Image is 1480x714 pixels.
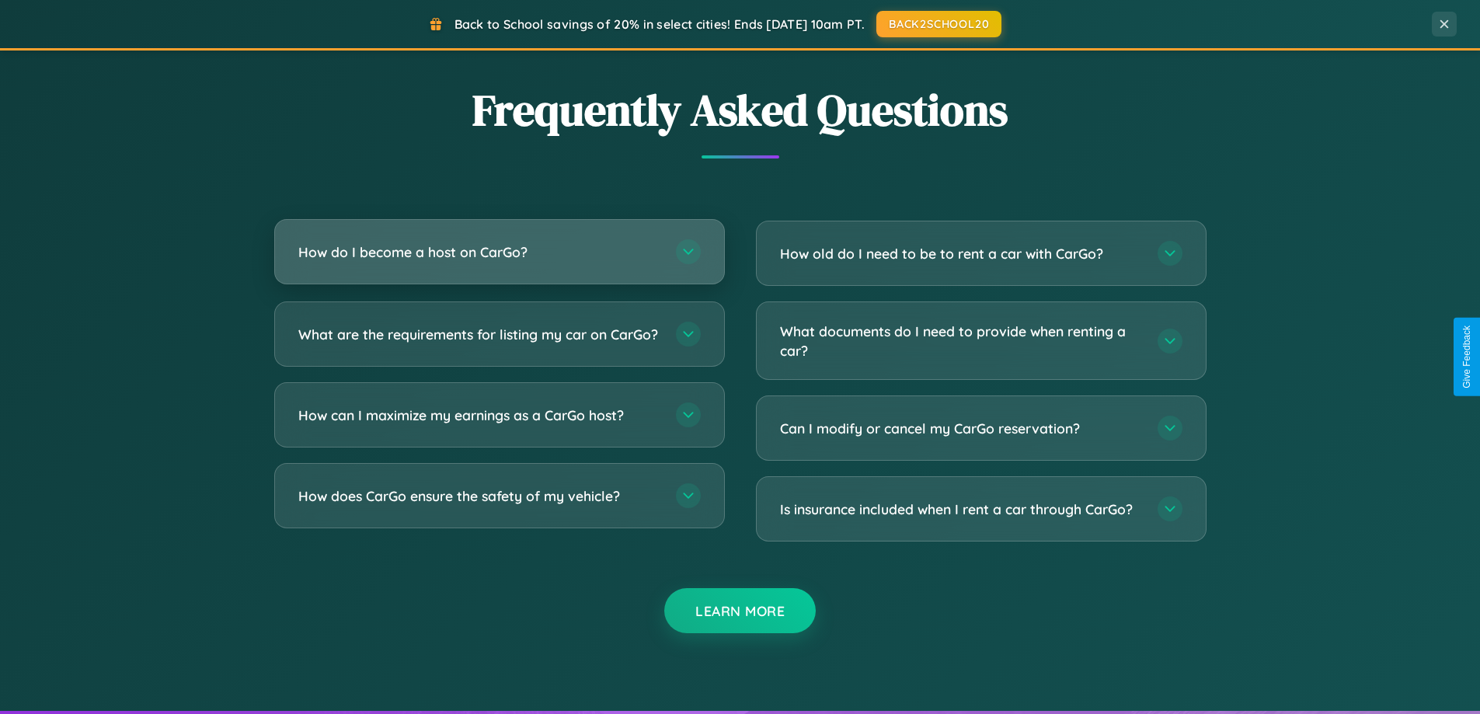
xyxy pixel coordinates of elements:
[454,16,865,32] span: Back to School savings of 20% in select cities! Ends [DATE] 10am PT.
[780,322,1142,360] h3: What documents do I need to provide when renting a car?
[298,242,660,262] h3: How do I become a host on CarGo?
[780,419,1142,438] h3: Can I modify or cancel my CarGo reservation?
[274,80,1207,140] h2: Frequently Asked Questions
[664,588,816,633] button: Learn More
[298,406,660,425] h3: How can I maximize my earnings as a CarGo host?
[298,486,660,506] h3: How does CarGo ensure the safety of my vehicle?
[780,244,1142,263] h3: How old do I need to be to rent a car with CarGo?
[780,500,1142,519] h3: Is insurance included when I rent a car through CarGo?
[1461,326,1472,388] div: Give Feedback
[876,11,1001,37] button: BACK2SCHOOL20
[298,325,660,344] h3: What are the requirements for listing my car on CarGo?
